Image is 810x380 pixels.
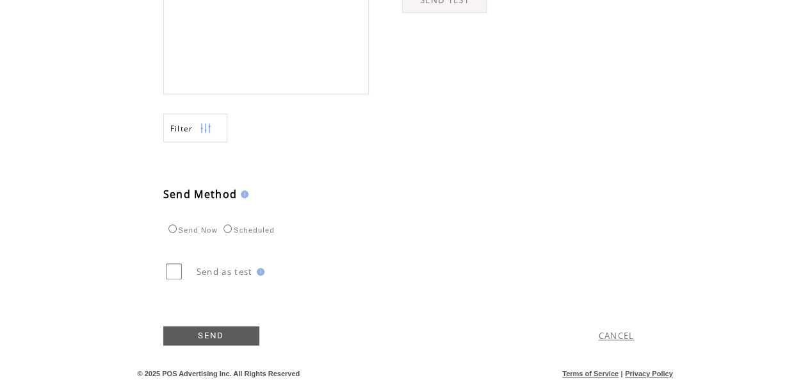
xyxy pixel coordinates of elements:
[599,330,635,342] a: CANCEL
[168,224,177,233] input: Send Now
[625,370,673,377] a: Privacy Policy
[200,114,211,143] img: filters.png
[237,190,248,198] img: help.gif
[163,187,238,201] span: Send Method
[620,370,622,377] span: |
[163,113,227,142] a: Filter
[170,123,193,134] span: Show filters
[223,224,232,233] input: Scheduled
[163,326,259,345] a: SEND
[138,370,300,377] span: © 2025 POS Advertising Inc. All Rights Reserved
[165,226,218,234] label: Send Now
[197,266,253,277] span: Send as test
[220,226,275,234] label: Scheduled
[253,268,264,276] img: help.gif
[562,370,619,377] a: Terms of Service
